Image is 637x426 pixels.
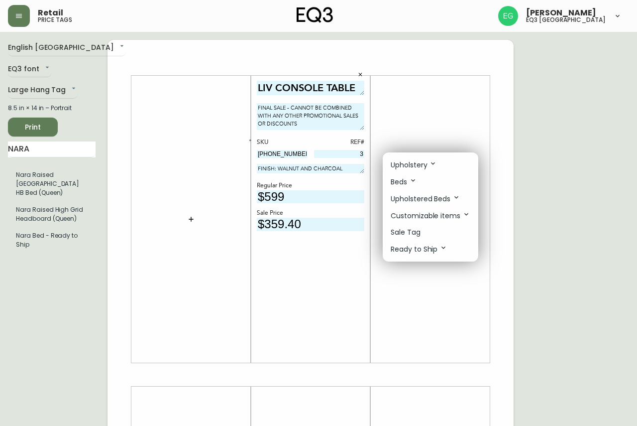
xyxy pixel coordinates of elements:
p: Ready to Ship [391,244,447,255]
p: Upholstery [391,159,437,170]
p: Sale Tag [391,227,421,238]
p: Upholstered Beds [391,193,460,204]
p: Customizable items [391,210,470,221]
p: Beds [391,176,417,187]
